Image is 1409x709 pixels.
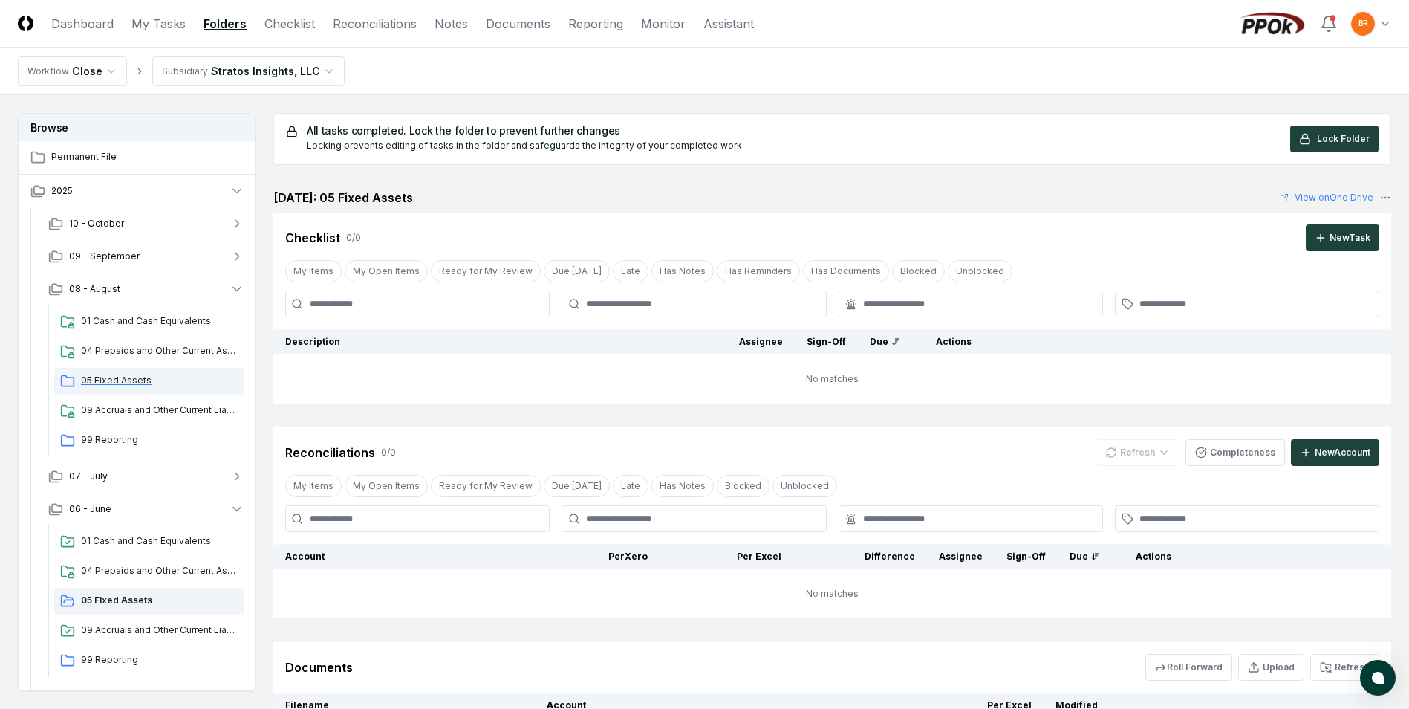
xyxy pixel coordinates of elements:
button: My Items [285,260,342,282]
a: Dashboard [51,15,114,33]
span: 04 Prepaids and Other Current Assets [81,344,238,357]
th: Per Excel [660,544,793,569]
button: Ready for My Review [431,260,541,282]
div: 0 / 0 [381,446,396,459]
div: New Task [1330,231,1370,245]
a: 04 Prepaids and Other Current Assets [54,558,244,585]
a: 04 Prepaids and Other Current Assets [54,338,244,365]
button: Roll Forward [1145,654,1232,681]
span: 99 Reporting [81,433,238,447]
a: My Tasks [131,15,186,33]
button: Completeness [1185,439,1285,466]
a: 01 Cash and Cash Equivalents [54,308,244,335]
th: Per Xero [526,544,660,569]
nav: breadcrumb [18,56,345,86]
td: No matches [273,354,1391,404]
h3: Browse [19,114,255,141]
button: Due Today [544,475,610,497]
div: 08 - August [36,305,256,460]
span: 2025 [51,184,73,198]
button: Unblocked [772,475,837,497]
div: Documents [285,658,353,676]
span: 05 Fixed Assets [81,594,238,607]
span: 06 - June [69,502,111,516]
div: 0 / 0 [346,231,361,245]
span: 09 Accruals and Other Current Liabilities [81,624,238,637]
button: Ready for My Review [431,475,541,497]
th: Sign-Off [995,544,1058,569]
div: Actions [924,335,1379,349]
button: 09 - September [36,240,256,273]
a: 05 Fixed Assets [54,368,244,395]
div: Due [1070,550,1100,563]
a: 09 Accruals and Other Current Liabilities [54,618,244,644]
div: Account [285,550,514,563]
button: Has Reminders [717,260,800,282]
button: BR [1350,10,1376,37]
th: Assignee [927,544,995,569]
span: Lock Folder [1317,132,1370,146]
button: 08 - August [36,273,256,305]
th: Assignee [727,329,795,354]
a: 05 Fixed Assets [54,588,244,615]
button: Has Notes [651,475,714,497]
div: Reconciliations [285,444,375,462]
div: Due [870,335,900,349]
span: 10 - October [69,217,124,230]
div: Checklist [285,229,340,247]
button: Late [613,260,648,282]
span: 05 Fixed Assets [81,374,238,387]
a: Notes [435,15,468,33]
th: Description [273,329,727,354]
a: View onOne Drive [1280,191,1373,204]
button: Due Today [544,260,610,282]
img: PPOk logo [1237,12,1308,36]
a: Permanent File [19,141,256,174]
a: Assistant [703,15,754,33]
span: 01 Cash and Cash Equivalents [81,534,238,548]
a: 09 Accruals and Other Current Liabilities [54,398,244,424]
span: 07 - July [69,470,108,483]
button: Lock Folder [1290,126,1379,152]
span: 01 Cash and Cash Equivalents [81,314,238,328]
img: Logo [18,16,33,31]
button: 2025 [19,175,256,207]
h2: [DATE]: 05 Fixed Assets [273,189,413,207]
div: Workflow [27,65,69,78]
div: Locking prevents editing of tasks in the folder and safeguards the integrity of your completed work. [307,139,744,152]
a: 99 Reporting [54,427,244,454]
td: No matches [273,569,1391,618]
button: Has Documents [803,260,889,282]
div: 06 - June [36,525,256,680]
button: Late [613,475,648,497]
a: Documents [486,15,550,33]
h5: All tasks completed. Lock the folder to prevent further changes [307,126,744,136]
button: My Open Items [345,475,428,497]
a: Monitor [641,15,686,33]
span: 09 Accruals and Other Current Liabilities [81,404,238,417]
div: New Account [1315,446,1370,459]
button: My Open Items [345,260,428,282]
button: Blocked [892,260,945,282]
a: 01 Cash and Cash Equivalents [54,528,244,555]
span: Permanent File [51,150,244,164]
button: Upload [1238,654,1304,681]
a: Checklist [264,15,315,33]
th: Difference [793,544,927,569]
div: Subsidiary [162,65,208,78]
a: Reconciliations [333,15,417,33]
span: 09 - September [69,250,140,263]
a: Reporting [568,15,623,33]
button: My Items [285,475,342,497]
button: 07 - July [36,460,256,493]
button: Has Notes [651,260,714,282]
span: 99 Reporting [81,653,238,667]
button: 10 - October [36,207,256,240]
th: Sign-Off [795,329,858,354]
button: Refresh [1310,654,1379,681]
span: 08 - August [69,282,120,296]
span: 05 - May [69,690,108,703]
a: Folders [204,15,247,33]
button: Blocked [717,475,769,497]
button: 06 - June [36,493,256,525]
